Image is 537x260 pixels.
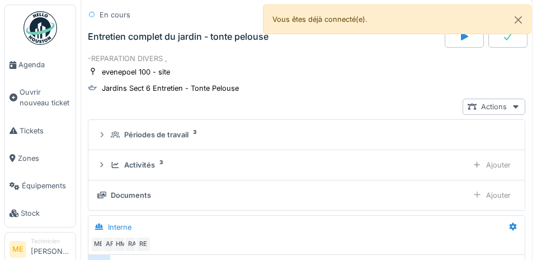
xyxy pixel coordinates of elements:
[5,51,76,78] a: Agenda
[5,172,76,199] a: Équipements
[102,67,170,77] div: evenepoel 100 - site
[111,190,151,201] div: Documents
[100,10,130,20] div: En cours
[506,5,531,35] button: Close
[468,157,516,173] div: Ajouter
[93,124,520,145] summary: Périodes de travail3
[124,160,155,170] div: Activités
[5,199,76,227] a: Stock
[88,31,268,42] div: Entretien complet du jardin - tonte pelouse
[21,208,71,219] span: Stock
[20,87,71,108] span: Ouvrir nouveau ticket
[5,117,76,145] a: Tickets
[263,4,531,34] div: Vous êtes déjà connecté(e).
[93,185,520,206] summary: DocumentsAjouter
[124,129,189,140] div: Périodes de travail
[91,236,106,252] div: ME
[463,99,525,115] div: Actions
[5,145,76,172] a: Zones
[10,241,26,258] li: ME
[18,59,71,70] span: Agenda
[102,236,117,252] div: AF
[23,11,57,45] img: Badge_color-CXgf-gQk.svg
[20,126,71,136] span: Tickets
[468,187,516,203] div: Ajouter
[18,153,71,164] span: Zones
[135,236,151,252] div: RE
[31,237,71,245] div: Technicien
[113,236,129,252] div: HM
[93,155,520,175] summary: Activités3Ajouter
[108,222,131,233] div: Interne
[102,83,239,94] div: Jardins Sect 6 Entretien - Tonte Pelouse
[5,78,76,117] a: Ouvrir nouveau ticket
[124,236,140,252] div: RA
[22,180,71,191] span: Équipements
